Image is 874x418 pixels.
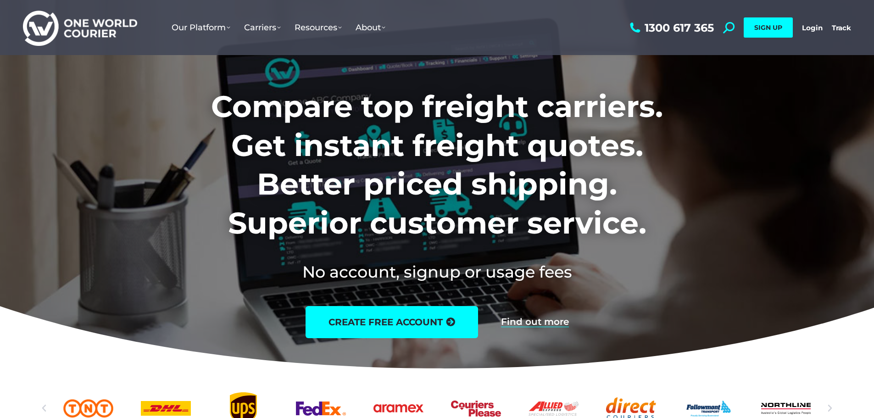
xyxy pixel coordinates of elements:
h2: No account, signup or usage fees [150,261,724,283]
span: Our Platform [172,22,230,33]
span: Resources [295,22,342,33]
a: About [349,13,392,42]
span: About [356,22,385,33]
a: Track [832,23,851,32]
img: One World Courier [23,9,137,46]
span: Carriers [244,22,281,33]
a: 1300 617 365 [628,22,714,33]
a: Our Platform [165,13,237,42]
a: SIGN UP [744,17,793,38]
a: Resources [288,13,349,42]
a: create free account [306,306,478,338]
span: SIGN UP [754,23,782,32]
h1: Compare top freight carriers. Get instant freight quotes. Better priced shipping. Superior custom... [150,87,724,242]
a: Login [802,23,823,32]
a: Carriers [237,13,288,42]
a: Find out more [501,317,569,327]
